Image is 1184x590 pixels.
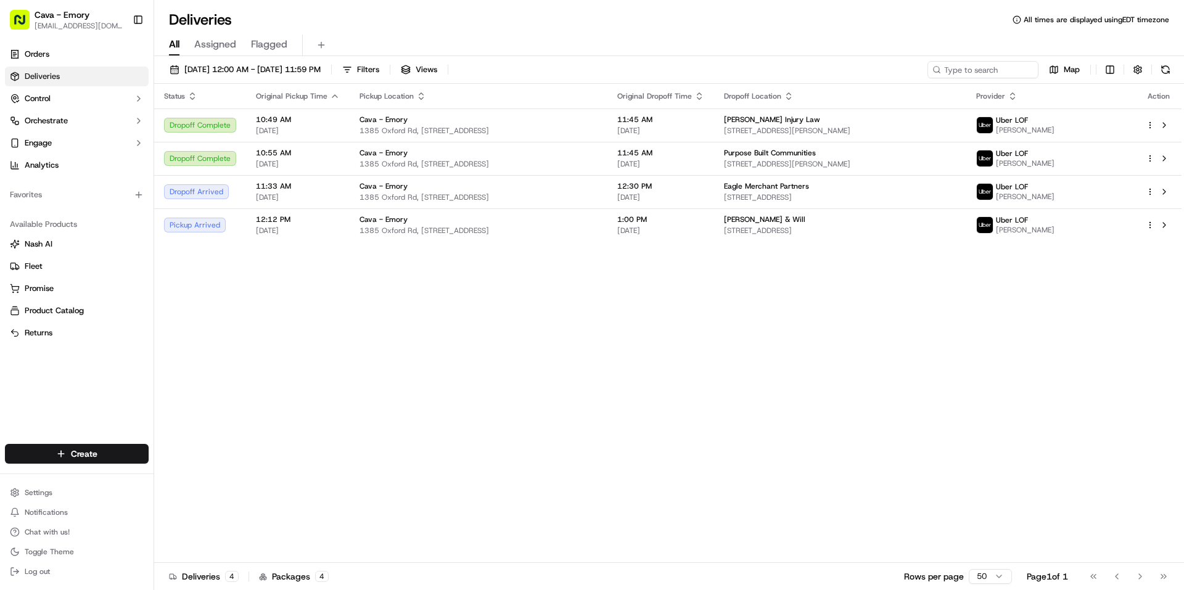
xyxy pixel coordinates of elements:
p: Rows per page [904,570,964,583]
span: [DATE] [617,126,704,136]
span: Assigned [194,37,236,52]
span: [DATE] [617,226,704,236]
button: Product Catalog [5,301,149,321]
button: Chat with us! [5,523,149,541]
span: [PERSON_NAME] [996,158,1054,168]
button: [EMAIL_ADDRESS][DOMAIN_NAME] [35,21,123,31]
span: Log out [25,567,50,576]
span: Deliveries [25,71,60,82]
span: [PERSON_NAME] [996,125,1054,135]
span: All times are displayed using EDT timezone [1024,15,1169,25]
h1: Deliveries [169,10,232,30]
button: Toggle Theme [5,543,149,560]
a: Nash AI [10,239,144,250]
span: Uber LOF [996,182,1028,192]
span: Notifications [25,507,68,517]
span: 11:45 AM [617,115,704,125]
div: Page 1 of 1 [1027,570,1068,583]
button: Promise [5,279,149,298]
span: Analytics [25,160,59,171]
span: Uber LOF [996,115,1028,125]
span: [STREET_ADDRESS][PERSON_NAME] [724,159,956,169]
span: Returns [25,327,52,338]
a: Analytics [5,155,149,175]
span: Settings [25,488,52,498]
a: Orders [5,44,149,64]
span: Fleet [25,261,43,272]
button: Map [1043,61,1085,78]
button: Settings [5,484,149,501]
span: Engage [25,137,52,149]
div: Available Products [5,215,149,234]
span: All [169,37,179,52]
span: Cava - Emory [360,181,408,191]
span: 1:00 PM [617,215,704,224]
span: Promise [25,283,54,294]
span: Views [416,64,437,75]
button: Create [5,444,149,464]
span: Orders [25,49,49,60]
span: Purpose Built Communities [724,148,816,158]
div: Deliveries [169,570,239,583]
span: Control [25,93,51,104]
span: Provider [976,91,1005,101]
span: 12:30 PM [617,181,704,191]
span: Original Dropoff Time [617,91,692,101]
span: 1385 Oxford Rd, [STREET_ADDRESS] [360,226,598,236]
span: Toggle Theme [25,547,74,557]
button: Engage [5,133,149,153]
span: 11:45 AM [617,148,704,158]
span: 10:49 AM [256,115,340,125]
span: [PERSON_NAME] Injury Law [724,115,820,125]
button: Cava - Emory [35,9,89,21]
span: Product Catalog [25,305,84,316]
img: uber-new-logo.jpeg [977,217,993,233]
span: [DATE] [617,192,704,202]
span: [DATE] 12:00 AM - [DATE] 11:59 PM [184,64,321,75]
span: Cava - Emory [360,215,408,224]
span: [PERSON_NAME] [996,192,1054,202]
button: Cava - Emory[EMAIL_ADDRESS][DOMAIN_NAME] [5,5,128,35]
a: Returns [10,327,144,338]
span: Pickup Location [360,91,414,101]
div: 4 [315,571,329,582]
span: [STREET_ADDRESS][PERSON_NAME] [724,126,956,136]
button: Nash AI [5,234,149,254]
span: Chat with us! [25,527,70,537]
span: Nash AI [25,239,52,250]
span: [DATE] [256,226,340,236]
button: [DATE] 12:00 AM - [DATE] 11:59 PM [164,61,326,78]
div: 4 [225,571,239,582]
input: Type to search [927,61,1038,78]
span: Original Pickup Time [256,91,327,101]
span: Filters [357,64,379,75]
span: Uber LOF [996,149,1028,158]
img: uber-new-logo.jpeg [977,117,993,133]
span: Map [1064,64,1080,75]
img: uber-new-logo.jpeg [977,184,993,200]
span: 12:12 PM [256,215,340,224]
span: Orchestrate [25,115,68,126]
a: Promise [10,283,144,294]
span: Create [71,448,97,460]
span: 10:55 AM [256,148,340,158]
button: Log out [5,563,149,580]
span: [STREET_ADDRESS] [724,226,956,236]
span: Dropoff Location [724,91,781,101]
span: 1385 Oxford Rd, [STREET_ADDRESS] [360,159,598,169]
span: [DATE] [256,159,340,169]
div: Packages [259,570,329,583]
a: Fleet [10,261,144,272]
button: Orchestrate [5,111,149,131]
span: Cava - Emory [360,115,408,125]
button: Control [5,89,149,109]
span: [DATE] [617,159,704,169]
span: Status [164,91,185,101]
button: Refresh [1157,61,1174,78]
div: Favorites [5,185,149,205]
span: Uber LOF [996,215,1028,225]
span: [DATE] [256,126,340,136]
span: 1385 Oxford Rd, [STREET_ADDRESS] [360,126,598,136]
